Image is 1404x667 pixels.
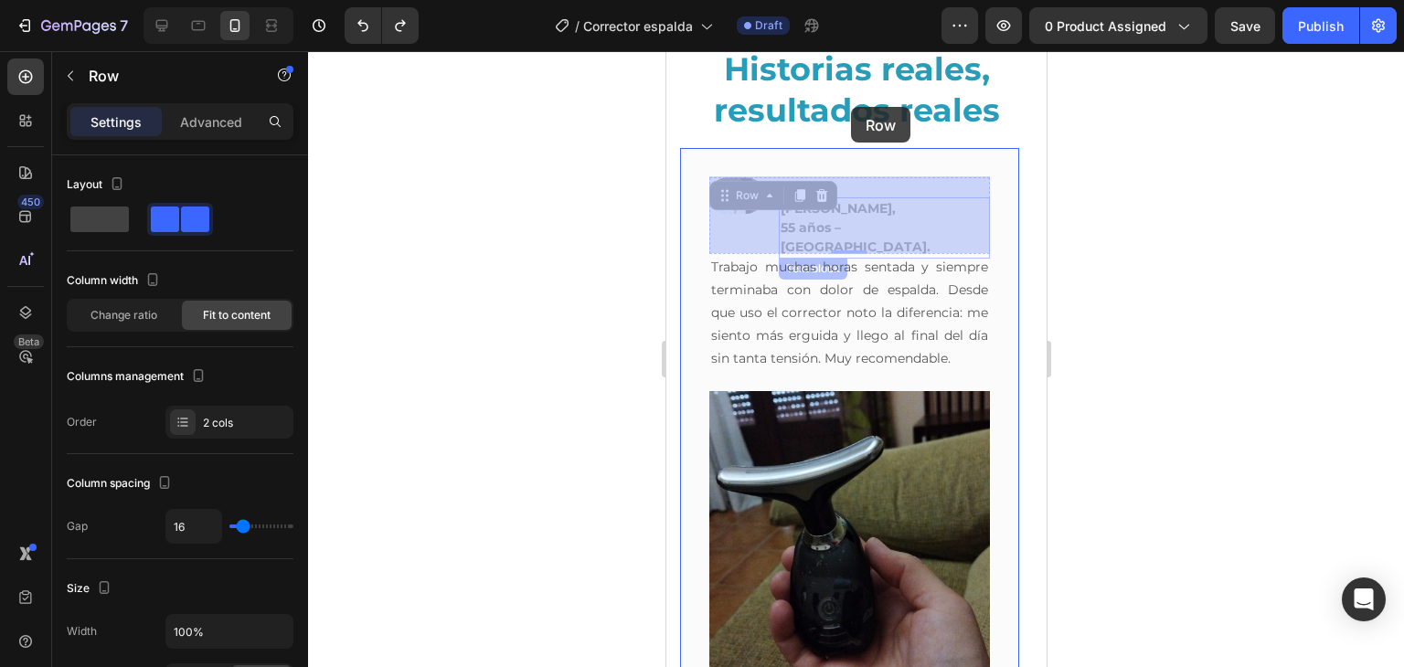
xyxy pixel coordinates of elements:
span: Corrector espalda [583,16,693,36]
p: Settings [90,112,142,132]
div: Beta [14,334,44,349]
input: Auto [166,615,292,648]
span: Fit to content [203,307,271,323]
button: 0 product assigned [1029,7,1207,44]
button: Publish [1282,7,1359,44]
button: 7 [7,7,136,44]
div: Column width [67,269,164,293]
span: Change ratio [90,307,157,323]
div: Gap [67,518,88,535]
span: 0 product assigned [1045,16,1166,36]
div: Column spacing [67,471,175,496]
input: Auto [166,510,221,543]
p: Row [89,65,244,87]
button: Save [1215,7,1275,44]
div: 450 [17,195,44,209]
p: Advanced [180,112,242,132]
div: 2 cols [203,415,289,431]
iframe: Design area [666,51,1047,667]
div: Layout [67,173,128,197]
div: Open Intercom Messenger [1342,577,1386,621]
div: Undo/Redo [345,7,419,44]
p: 7 [120,15,128,37]
span: / [575,16,580,36]
div: Order [67,414,97,430]
div: Publish [1298,16,1344,36]
span: Draft [755,17,782,34]
div: Size [67,577,115,601]
span: Save [1230,18,1260,34]
div: Columns management [67,365,209,389]
div: Width [67,623,97,640]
